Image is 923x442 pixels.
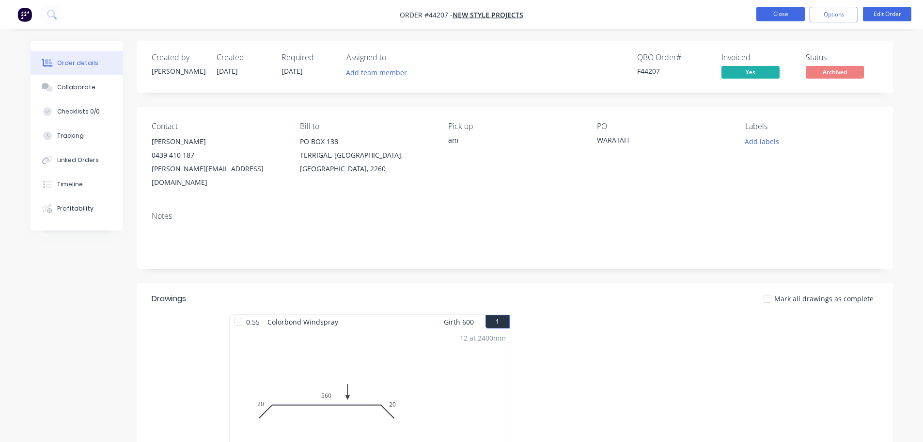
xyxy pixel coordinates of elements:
[597,135,718,148] div: WARATAH
[597,122,730,131] div: PO
[806,53,878,62] div: Status
[346,66,412,79] button: Add team member
[152,122,284,131] div: Contact
[756,7,805,21] button: Close
[31,172,123,196] button: Timeline
[444,315,474,329] span: Girth 600
[152,212,878,221] div: Notes
[745,122,878,131] div: Labels
[341,66,412,79] button: Add team member
[152,162,284,189] div: [PERSON_NAME][EMAIL_ADDRESS][DOMAIN_NAME]
[57,107,100,116] div: Checklists 0/0
[31,196,123,221] button: Profitability
[300,148,433,176] div: TERRIGAL, [GEOGRAPHIC_DATA], [GEOGRAPHIC_DATA], 2260
[721,66,780,78] span: Yes
[152,135,284,148] div: [PERSON_NAME]
[810,7,858,22] button: Options
[264,315,342,329] span: Colorbond Windspray
[57,59,98,67] div: Order details
[31,124,123,148] button: Tracking
[282,66,303,76] span: [DATE]
[152,53,205,62] div: Created by
[217,53,270,62] div: Created
[637,66,710,76] div: F44207
[57,180,83,189] div: Timeline
[152,66,205,76] div: [PERSON_NAME]
[637,53,710,62] div: QBO Order #
[460,333,506,343] div: 12 at 2400mm
[485,315,510,328] button: 1
[282,53,335,62] div: Required
[57,204,94,213] div: Profitability
[31,148,123,172] button: Linked Orders
[152,135,284,189] div: [PERSON_NAME]0439 410 187[PERSON_NAME][EMAIL_ADDRESS][DOMAIN_NAME]
[806,66,864,78] span: Archived
[152,293,186,305] div: Drawings
[31,75,123,99] button: Collaborate
[448,135,581,145] div: am
[448,122,581,131] div: Pick up
[400,10,453,19] span: Order #44207 -
[740,135,784,148] button: Add labels
[31,99,123,124] button: Checklists 0/0
[721,53,794,62] div: Invoiced
[300,122,433,131] div: Bill to
[57,156,99,164] div: Linked Orders
[300,135,433,176] div: PO BOX 138TERRIGAL, [GEOGRAPHIC_DATA], [GEOGRAPHIC_DATA], 2260
[863,7,911,21] button: Edit Order
[300,135,433,148] div: PO BOX 138
[17,7,32,22] img: Factory
[57,83,95,92] div: Collaborate
[453,10,523,19] a: NEW STYLE PROJECTS
[242,315,264,329] span: 0.55
[346,53,443,62] div: Assigned to
[774,294,874,304] span: Mark all drawings as complete
[57,131,84,140] div: Tracking
[217,66,238,76] span: [DATE]
[31,51,123,75] button: Order details
[152,148,284,162] div: 0439 410 187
